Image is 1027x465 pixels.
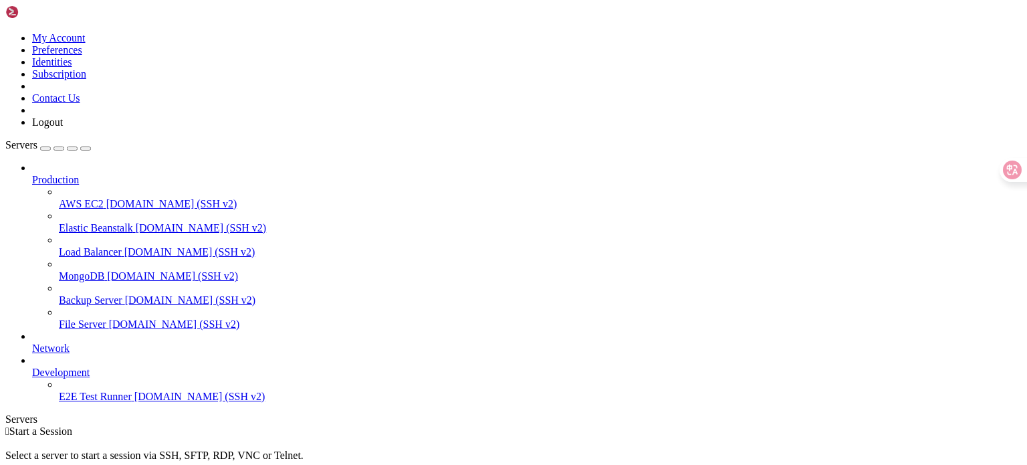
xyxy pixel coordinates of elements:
span: [DOMAIN_NAME] (SSH v2) [136,222,267,234]
a: Backup Server [DOMAIN_NAME] (SSH v2) [59,294,1022,306]
li: AWS EC2 [DOMAIN_NAME] (SSH v2) [59,186,1022,210]
span: AWS EC2 [59,198,104,209]
span: [DOMAIN_NAME] (SSH v2) [134,391,265,402]
span: Production [32,174,79,185]
span: MongoDB [59,270,104,282]
div: Servers [5,413,1022,426]
span: Start a Session [9,426,72,437]
a: Contact Us [32,92,80,104]
a: Subscription [32,68,86,80]
li: File Server [DOMAIN_NAME] (SSH v2) [59,306,1022,331]
a: Production [32,174,1022,186]
a: E2E Test Runner [DOMAIN_NAME] (SSH v2) [59,391,1022,403]
li: MongoDB [DOMAIN_NAME] (SSH v2) [59,258,1022,282]
li: E2E Test Runner [DOMAIN_NAME] (SSH v2) [59,379,1022,403]
span: [DOMAIN_NAME] (SSH v2) [107,270,238,282]
li: Elastic Beanstalk [DOMAIN_NAME] (SSH v2) [59,210,1022,234]
li: Development [32,355,1022,403]
span: [DOMAIN_NAME] (SSH v2) [124,246,255,258]
img: Shellngn [5,5,82,19]
span:  [5,426,9,437]
li: Network [32,331,1022,355]
a: File Server [DOMAIN_NAME] (SSH v2) [59,318,1022,331]
span: Servers [5,139,37,151]
span: Backup Server [59,294,122,306]
a: Identities [32,56,72,68]
li: Production [32,162,1022,331]
span: File Server [59,318,106,330]
a: AWS EC2 [DOMAIN_NAME] (SSH v2) [59,198,1022,210]
span: Elastic Beanstalk [59,222,133,234]
a: Servers [5,139,91,151]
a: My Account [32,32,86,43]
span: Load Balancer [59,246,122,258]
a: Development [32,367,1022,379]
span: Development [32,367,90,378]
li: Load Balancer [DOMAIN_NAME] (SSH v2) [59,234,1022,258]
a: Preferences [32,44,82,56]
a: Elastic Beanstalk [DOMAIN_NAME] (SSH v2) [59,222,1022,234]
span: [DOMAIN_NAME] (SSH v2) [125,294,256,306]
li: Backup Server [DOMAIN_NAME] (SSH v2) [59,282,1022,306]
a: Load Balancer [DOMAIN_NAME] (SSH v2) [59,246,1022,258]
span: [DOMAIN_NAME] (SSH v2) [109,318,240,330]
a: Logout [32,116,63,128]
a: Network [32,343,1022,355]
a: MongoDB [DOMAIN_NAME] (SSH v2) [59,270,1022,282]
span: [DOMAIN_NAME] (SSH v2) [106,198,237,209]
span: E2E Test Runner [59,391,132,402]
span: Network [32,343,70,354]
